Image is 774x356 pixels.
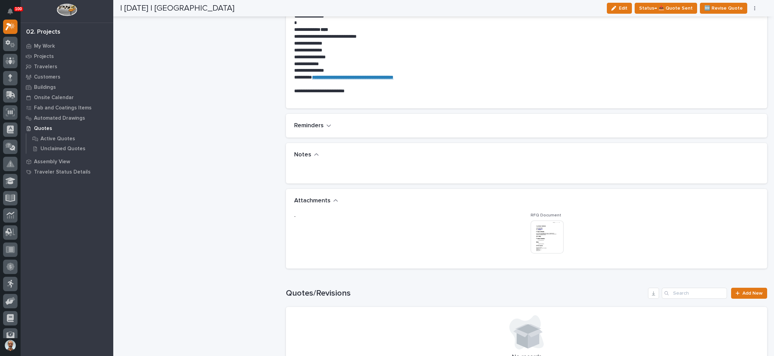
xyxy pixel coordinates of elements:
[26,144,113,153] a: Unclaimed Quotes
[34,95,74,101] p: Onsite Calendar
[26,134,113,143] a: Active Quotes
[662,288,727,299] input: Search
[41,146,85,152] p: Unclaimed Quotes
[3,4,18,19] button: Notifications
[34,126,52,132] p: Quotes
[294,122,331,130] button: Reminders
[21,103,113,113] a: Fab and Coatings Items
[294,213,522,220] p: -
[34,105,92,111] p: Fab and Coatings Items
[294,122,324,130] h2: Reminders
[619,5,627,11] span: Edit
[34,74,60,80] p: Customers
[34,64,57,70] p: Travelers
[57,3,77,16] img: Workspace Logo
[731,288,767,299] a: Add New
[34,115,85,121] p: Automated Drawings
[3,338,18,353] button: users-avatar
[34,159,70,165] p: Assembly View
[21,123,113,133] a: Quotes
[26,28,60,36] div: 02. Projects
[704,4,743,12] span: 🆕 Revise Quote
[34,169,91,175] p: Traveler Status Details
[120,3,234,13] h2: | [DATE] | [GEOGRAPHIC_DATA]
[34,84,56,91] p: Buildings
[21,72,113,82] a: Customers
[635,3,697,14] button: Status→ 📤 Quote Sent
[531,213,561,217] span: RFQ Document
[21,41,113,51] a: My Work
[700,3,747,14] button: 🆕 Revise Quote
[639,4,693,12] span: Status→ 📤 Quote Sent
[21,82,113,92] a: Buildings
[294,197,331,205] h2: Attachments
[34,54,54,60] p: Projects
[9,8,18,19] div: Notifications100
[21,51,113,61] a: Projects
[41,136,75,142] p: Active Quotes
[21,92,113,103] a: Onsite Calendar
[294,151,311,159] h2: Notes
[21,167,113,177] a: Traveler Status Details
[286,288,645,298] h1: Quotes/Revisions
[742,291,763,296] span: Add New
[21,61,113,72] a: Travelers
[294,197,338,205] button: Attachments
[607,3,632,14] button: Edit
[15,7,22,11] p: 100
[21,156,113,167] a: Assembly View
[21,113,113,123] a: Automated Drawings
[294,151,319,159] button: Notes
[34,43,55,49] p: My Work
